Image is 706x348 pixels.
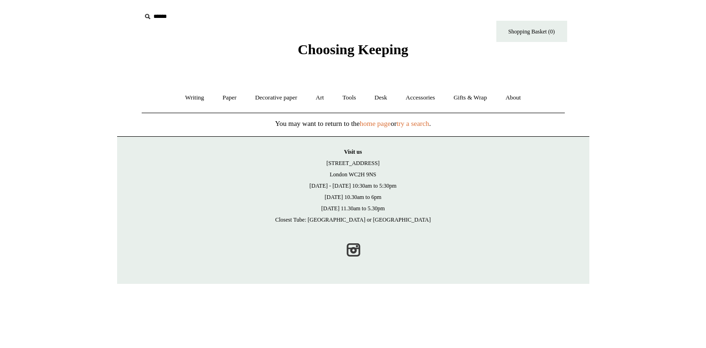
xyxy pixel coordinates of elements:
[247,85,306,110] a: Decorative paper
[397,120,429,127] a: try a search
[397,85,443,110] a: Accessories
[177,85,213,110] a: Writing
[360,120,391,127] a: home page
[214,85,245,110] a: Paper
[117,118,589,129] p: You may want to return to the or .
[445,85,495,110] a: Gifts & Wrap
[298,41,408,57] span: Choosing Keeping
[497,85,529,110] a: About
[334,85,365,110] a: Tools
[307,85,332,110] a: Art
[298,49,408,56] a: Choosing Keeping
[343,240,364,260] a: Instagram
[127,146,580,225] p: [STREET_ADDRESS] London WC2H 9NS [DATE] - [DATE] 10:30am to 5:30pm [DATE] 10.30am to 6pm [DATE] 1...
[496,21,567,42] a: Shopping Basket (0)
[366,85,396,110] a: Desk
[344,149,362,155] strong: Visit us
